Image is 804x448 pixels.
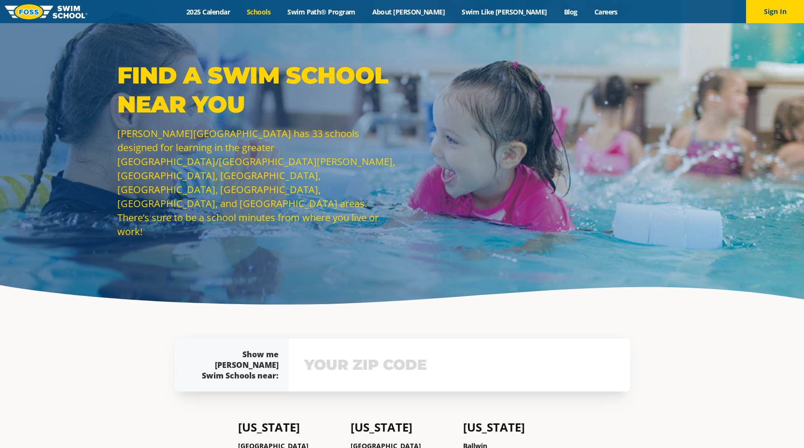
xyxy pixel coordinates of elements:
a: Swim Like [PERSON_NAME] [453,7,556,16]
a: Schools [239,7,279,16]
img: FOSS Swim School Logo [5,4,87,19]
h4: [US_STATE] [463,420,566,434]
input: YOUR ZIP CODE [302,351,617,379]
a: Blog [555,7,586,16]
a: 2025 Calendar [178,7,239,16]
h4: [US_STATE] [238,420,341,434]
p: [PERSON_NAME][GEOGRAPHIC_DATA] has 33 schools designed for learning in the greater [GEOGRAPHIC_DA... [117,126,397,238]
div: Show me [PERSON_NAME] Swim Schools near: [194,349,279,381]
a: About [PERSON_NAME] [364,7,453,16]
h4: [US_STATE] [351,420,453,434]
a: Swim Path® Program [279,7,364,16]
p: Find a Swim School Near You [117,61,397,119]
a: Careers [586,7,626,16]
